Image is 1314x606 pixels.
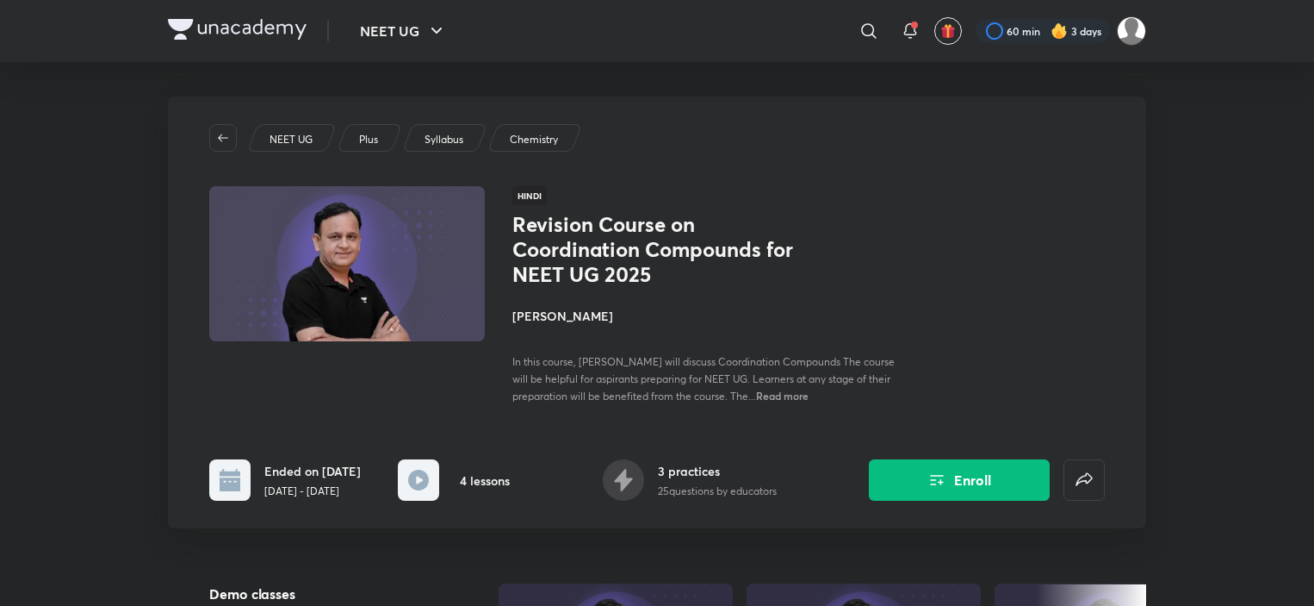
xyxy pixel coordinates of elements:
p: Plus [359,132,378,147]
span: In this course, [PERSON_NAME] will discuss Coordination Compounds The course will be helpful for ... [512,355,895,403]
img: Company Logo [168,19,307,40]
span: Read more [756,389,809,403]
a: Chemistry [507,132,561,147]
a: Plus [356,132,381,147]
button: avatar [934,17,962,45]
a: NEET UG [267,132,316,147]
button: Enroll [869,459,1050,501]
p: Chemistry [510,132,558,147]
h6: 4 lessons [460,472,510,490]
h4: [PERSON_NAME] [512,307,898,325]
p: [DATE] - [DATE] [264,484,361,499]
h1: Revision Course on Coordination Compounds for NEET UG 2025 [512,212,794,286]
p: NEET UG [270,132,313,147]
button: false [1063,459,1105,501]
p: 25 questions by educators [658,484,777,499]
h6: Ended on [DATE] [264,462,361,480]
img: Kebir Hasan Sk [1117,16,1146,46]
img: avatar [940,23,956,39]
h6: 3 practices [658,462,777,480]
a: Company Logo [168,19,307,44]
img: streak [1051,22,1068,40]
img: Thumbnail [207,184,487,343]
a: Syllabus [422,132,467,147]
p: Syllabus [425,132,463,147]
span: Hindi [512,186,547,205]
button: NEET UG [350,14,457,48]
h5: Demo classes [209,584,443,604]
